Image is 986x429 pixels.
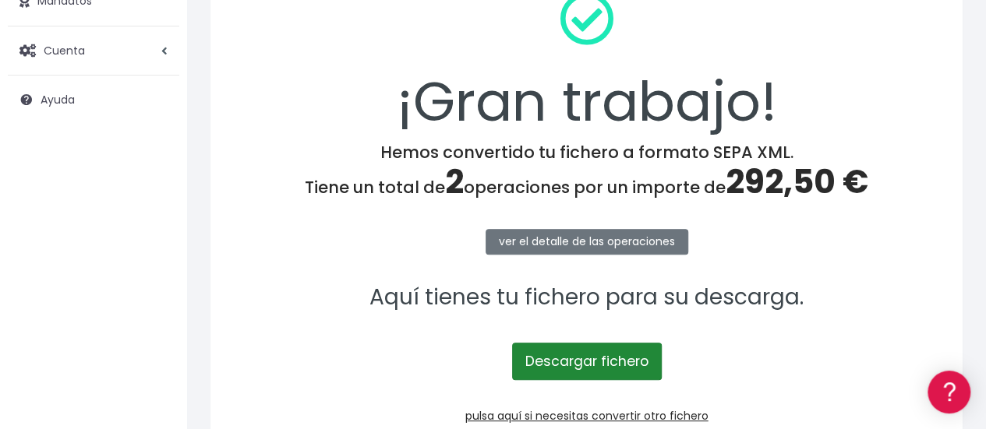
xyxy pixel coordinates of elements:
span: 292,50 € [726,159,868,205]
a: Cuenta [8,34,179,67]
a: ver el detalle de las operaciones [486,229,688,255]
span: Cuenta [44,42,85,58]
a: Ayuda [8,83,179,116]
span: Ayuda [41,92,75,107]
span: 2 [445,159,464,205]
a: Descargar fichero [512,343,662,380]
h4: Hemos convertido tu fichero a formato SEPA XML. Tiene un total de operaciones por un importe de [231,142,942,202]
p: Aquí tienes tu fichero para su descarga. [231,280,942,315]
a: pulsa aquí si necesitas convertir otro fichero [465,408,709,424]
